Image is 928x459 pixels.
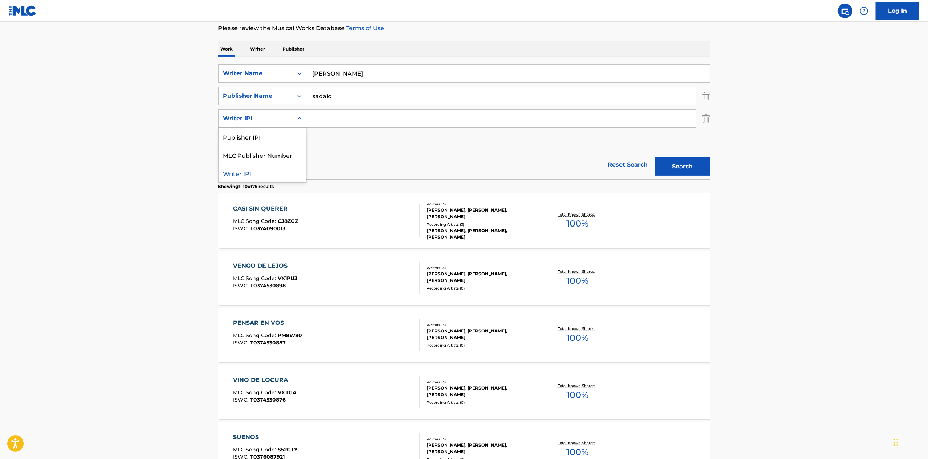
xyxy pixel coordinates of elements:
[233,446,278,453] span: MLC Song Code :
[250,282,286,289] span: T0374530898
[233,262,297,270] div: VENGO DE LEJOS
[427,265,537,271] div: Writers ( 3 )
[233,225,250,232] span: ISWC :
[248,41,268,57] p: Writer
[223,114,289,123] div: Writer IPI
[566,217,588,230] span: 100 %
[894,431,898,453] div: Drag
[427,436,537,442] div: Writers ( 3 )
[278,332,302,339] span: PM8W80
[427,286,537,291] div: Recording Artists ( 0 )
[233,389,278,396] span: MLC Song Code :
[838,4,852,18] a: Public Search
[218,251,710,305] a: VENGO DE LEJOSMLC Song Code:VX1PU3ISWC:T0374530898Writers (3)[PERSON_NAME], [PERSON_NAME], [PERSO...
[219,164,306,182] div: Writer IPI
[233,332,278,339] span: MLC Song Code :
[566,446,588,459] span: 100 %
[250,339,286,346] span: T0374530887
[233,218,278,224] span: MLC Song Code :
[278,446,297,453] span: S52GTY
[558,212,597,217] p: Total Known Shares:
[233,376,297,384] div: VINO DE LOCURA
[345,25,385,32] a: Terms of Use
[558,383,597,388] p: Total Known Shares:
[702,109,710,128] img: Delete Criterion
[233,339,250,346] span: ISWC :
[427,271,537,284] div: [PERSON_NAME], [PERSON_NAME], [PERSON_NAME]
[655,157,710,176] button: Search
[218,365,710,419] a: VINO DE LOCURAMLC Song Code:VX1IGAISWC:T0374530876Writers (3)[PERSON_NAME], [PERSON_NAME], [PERSO...
[427,343,537,348] div: Recording Artists ( 0 )
[841,7,849,15] img: search
[250,396,286,403] span: T0374530876
[233,319,302,327] div: PENSAR EN VOS
[427,322,537,328] div: Writers ( 3 )
[427,222,537,227] div: Recording Artists ( 3 )
[427,379,537,385] div: Writers ( 3 )
[218,183,274,190] p: Showing 1 - 10 of 75 results
[218,41,235,57] p: Work
[427,442,537,455] div: [PERSON_NAME], [PERSON_NAME], [PERSON_NAME]
[233,275,278,282] span: MLC Song Code :
[9,5,37,16] img: MLC Logo
[566,331,588,344] span: 100 %
[218,308,710,362] a: PENSAR EN VOSMLC Song Code:PM8W80ISWC:T0374530887Writers (3)[PERSON_NAME], [PERSON_NAME], [PERSON...
[223,92,289,100] div: Publisher Name
[219,128,306,146] div: Publisher IPI
[566,388,588,402] span: 100 %
[427,227,537,240] div: [PERSON_NAME], [PERSON_NAME], [PERSON_NAME]
[427,201,537,207] div: Writers ( 3 )
[218,24,710,33] p: Please review the Musical Works Database
[278,389,297,396] span: VX1IGA
[604,157,652,173] a: Reset Search
[566,274,588,287] span: 100 %
[233,396,250,403] span: ISWC :
[892,424,928,459] iframe: Chat Widget
[558,440,597,446] p: Total Known Shares:
[278,218,298,224] span: CJ8ZGZ
[558,269,597,274] p: Total Known Shares:
[218,64,710,179] form: Search Form
[860,7,868,15] img: help
[233,433,297,442] div: SUENOS
[278,275,297,282] span: VX1PU3
[233,204,298,213] div: CASI SIN QUERER
[427,328,537,341] div: [PERSON_NAME], [PERSON_NAME], [PERSON_NAME]
[281,41,307,57] p: Publisher
[427,385,537,398] div: [PERSON_NAME], [PERSON_NAME], [PERSON_NAME]
[558,326,597,331] p: Total Known Shares:
[427,400,537,405] div: Recording Artists ( 0 )
[218,193,710,248] a: CASI SIN QUERERMLC Song Code:CJ8ZGZISWC:T0374090013Writers (3)[PERSON_NAME], [PERSON_NAME], [PERS...
[223,69,289,78] div: Writer Name
[219,146,306,164] div: MLC Publisher Number
[427,207,537,220] div: [PERSON_NAME], [PERSON_NAME], [PERSON_NAME]
[876,2,919,20] a: Log In
[250,225,285,232] span: T0374090013
[702,87,710,105] img: Delete Criterion
[857,4,871,18] div: Help
[233,282,250,289] span: ISWC :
